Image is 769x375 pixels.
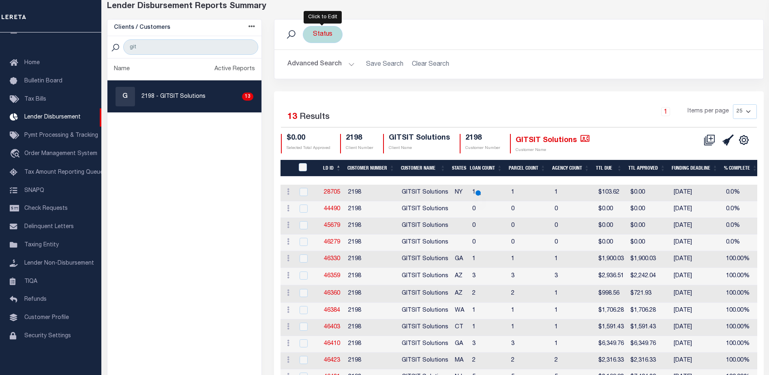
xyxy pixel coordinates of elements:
[324,223,340,228] a: 45679
[398,268,452,285] td: GITSIT Solutions
[324,341,340,347] a: 46410
[595,336,627,353] td: $6,349.76
[324,206,340,212] a: 44490
[324,190,340,195] a: 28705
[24,206,68,211] span: Check Requests
[24,78,62,84] span: Bulletin Board
[723,303,763,319] td: 100.00%
[595,218,627,235] td: $0.00
[721,160,760,177] th: % Complete: activate to sort column ascending
[723,218,763,235] td: 0.0%
[508,303,551,319] td: 1
[627,336,670,353] td: $6,349.76
[670,251,723,268] td: [DATE]
[287,134,330,143] h4: $0.00
[24,97,46,102] span: Tax Bills
[24,261,94,266] span: Lender Non-Disbursement
[469,336,508,353] td: 3
[508,353,551,369] td: 2
[345,353,398,369] td: 2198
[551,201,595,218] td: 0
[24,333,71,339] span: Security Settings
[469,319,508,336] td: 1
[670,353,723,369] td: [DATE]
[661,107,670,116] a: 1
[303,26,343,43] div: Status
[24,297,47,302] span: Refunds
[324,239,340,245] a: 46279
[304,11,342,24] div: Click to Edit
[398,353,452,369] td: GITSIT Solutions
[627,319,670,336] td: $1,591.43
[398,160,449,177] th: Customer Name: activate to sort column ascending
[508,251,551,268] td: 1
[10,149,23,159] i: travel_explore
[595,268,627,285] td: $2,936.51
[627,185,670,201] td: $0.00
[324,324,340,330] a: 46403
[398,285,452,303] td: GITSIT Solutions
[508,185,551,201] td: 1
[549,160,593,177] th: Agency Count: activate to sort column ascending
[723,353,763,369] td: 100.00%
[723,235,763,251] td: 0.0%
[670,185,723,201] td: [DATE]
[345,218,398,235] td: 2198
[627,235,670,251] td: $0.00
[469,218,508,235] td: 0
[398,201,452,218] td: GITSIT Solutions
[345,235,398,251] td: 2198
[452,268,469,285] td: AZ
[452,303,469,319] td: WA
[214,65,255,74] div: Active Reports
[24,133,98,138] span: Pymt Processing & Tracking
[627,268,670,285] td: $2,242.04
[627,201,670,218] td: $0.00
[508,336,551,353] td: 3
[345,319,398,336] td: 2198
[670,303,723,319] td: [DATE]
[24,170,103,175] span: Tax Amount Reporting Queue
[24,60,40,66] span: Home
[346,134,373,143] h4: 2198
[345,201,398,218] td: 2198
[551,319,595,336] td: 1
[469,303,508,319] td: 1
[452,251,469,268] td: GA
[516,134,589,145] h4: GITSIT Solutions
[670,201,723,218] td: [DATE]
[345,268,398,285] td: 2198
[723,336,763,353] td: 100.00%
[723,251,763,268] td: 100.00%
[670,268,723,285] td: [DATE]
[24,114,81,120] span: Lender Disbursement
[627,353,670,369] td: $2,316.33
[398,218,452,235] td: GITSIT Solutions
[465,145,500,151] p: Customer Number
[24,315,69,321] span: Customer Profile
[398,319,452,336] td: GITSIT Solutions
[467,160,506,177] th: Loan Count: activate to sort column ascending
[24,224,74,230] span: Delinquent Letters
[688,107,729,116] span: Items per page
[287,113,297,121] span: 13
[508,319,551,336] td: 1
[242,93,253,101] div: 13
[346,145,373,151] p: Client Number
[398,336,452,353] td: GITSIT Solutions
[551,285,595,303] td: 1
[324,256,340,262] a: 46330
[551,303,595,319] td: 1
[723,268,763,285] td: 100.00%
[293,160,320,177] th: LDID
[508,285,551,303] td: 2
[508,201,551,218] td: 0
[389,145,450,151] p: Client Name
[107,81,262,112] a: G2198 - GITSIT Solutions13
[398,185,452,201] td: GITSIT Solutions
[344,160,398,177] th: Customer Number: activate to sort column ascending
[452,353,469,369] td: MA
[324,358,340,363] a: 46423
[452,336,469,353] td: GA
[287,145,330,151] p: Selected Total Approved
